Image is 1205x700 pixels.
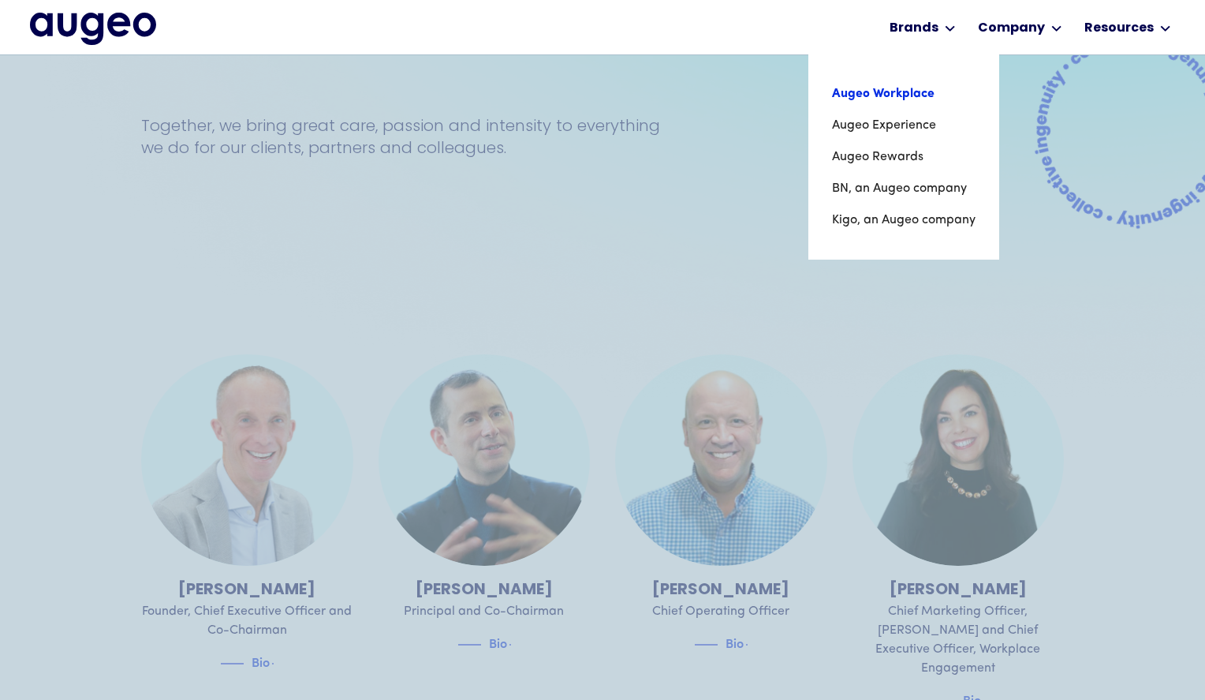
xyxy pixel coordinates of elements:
img: Augeo's full logo in midnight blue. [30,13,156,44]
nav: Brands [808,54,999,260]
a: Augeo Experience [832,110,976,141]
div: Resources [1084,19,1154,38]
div: Company [978,19,1045,38]
a: BN, an Augeo company [832,173,976,204]
a: home [30,13,156,44]
a: Augeo Rewards [832,141,976,173]
a: Augeo Workplace [832,78,976,110]
div: Brands [890,19,938,38]
a: Kigo, an Augeo company [832,204,976,236]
